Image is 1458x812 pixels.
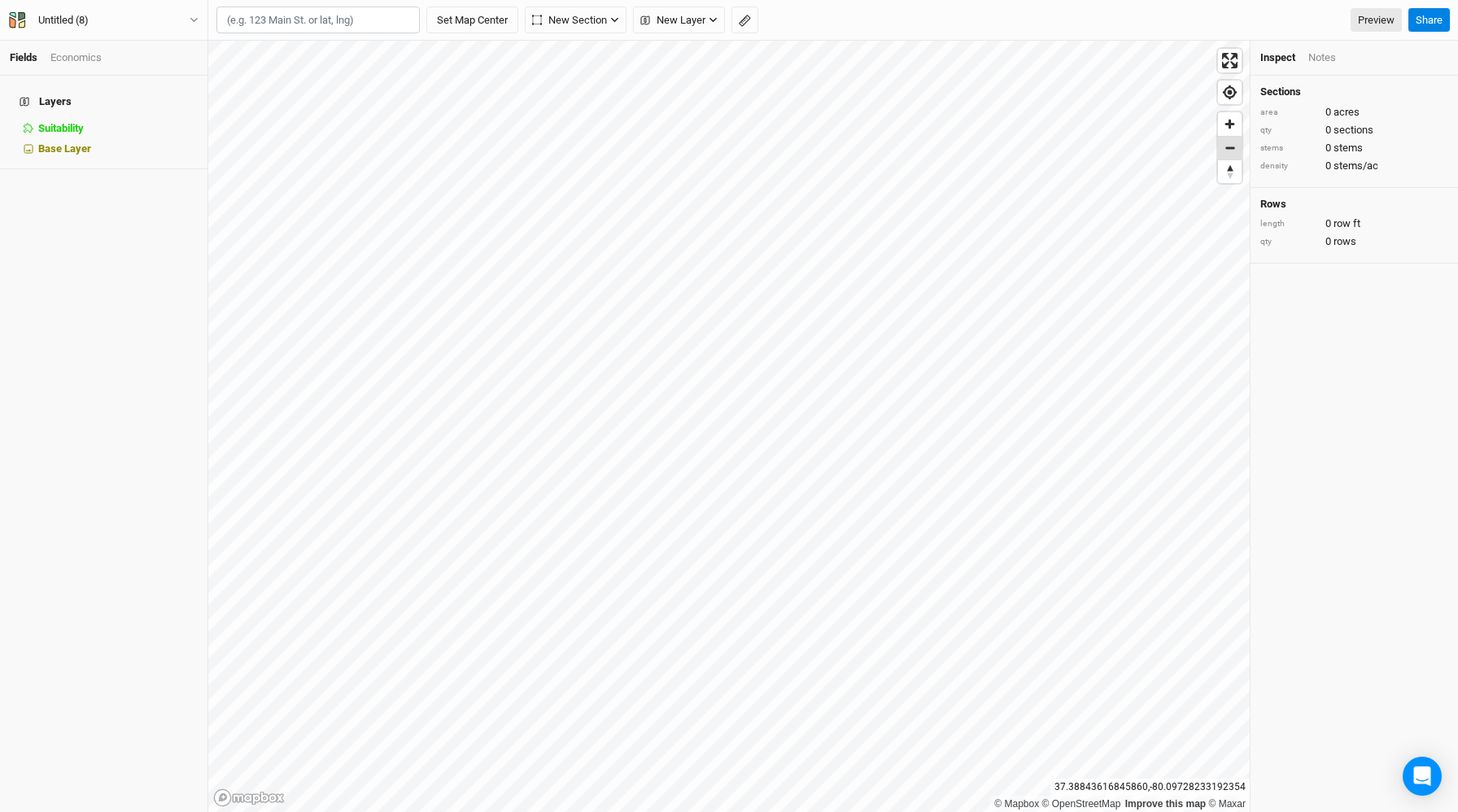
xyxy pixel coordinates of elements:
div: length [1260,218,1317,230]
button: New Layer [633,7,725,34]
div: 0 [1260,141,1448,155]
a: Preview [1351,8,1402,33]
div: Suitability [38,122,198,135]
div: Economics [50,50,102,65]
div: 0 [1260,123,1448,138]
span: Base Layer [38,142,91,155]
span: Zoom out [1218,137,1242,159]
span: sections [1334,123,1373,138]
input: (e.g. 123 Main St. or lat, lng) [216,7,420,34]
button: Zoom in [1218,112,1242,136]
span: New Layer [640,12,705,28]
div: Inspect [1260,50,1295,65]
button: New Section [525,7,626,34]
a: Mapbox [994,798,1039,810]
div: density [1260,160,1317,172]
div: Notes [1308,50,1336,65]
button: Reset bearing to north [1218,159,1242,183]
div: Open Intercom Messenger [1403,757,1442,796]
span: stems/ac [1334,159,1378,173]
div: 0 [1260,234,1448,249]
span: New Section [532,12,607,28]
div: 0 [1260,216,1448,231]
div: Base Layer [38,142,198,155]
div: 0 [1260,159,1448,173]
span: stems [1334,141,1363,155]
span: acres [1334,105,1360,120]
span: Suitability [38,122,84,134]
div: area [1260,107,1317,119]
div: 0 [1260,105,1448,120]
div: Untitled (8) [38,12,89,28]
button: Untitled (8) [8,11,199,29]
a: Improve this map [1125,798,1206,810]
button: Zoom out [1218,136,1242,159]
a: Maxar [1208,798,1246,810]
div: 37.38843616845860 , -80.09728233192354 [1050,779,1250,796]
a: OpenStreetMap [1042,798,1121,810]
div: stems [1260,142,1317,155]
canvas: Map [208,41,1250,812]
button: Find my location [1218,81,1242,104]
button: Shortcut: M [731,7,758,34]
button: Enter fullscreen [1218,49,1242,72]
span: row ft [1334,216,1360,231]
h4: Sections [1260,85,1448,98]
button: Share [1408,8,1450,33]
div: qty [1260,124,1317,137]
h4: Layers [10,85,198,118]
h4: Rows [1260,198,1448,211]
div: qty [1260,236,1317,248]
button: Set Map Center [426,7,518,34]
span: rows [1334,234,1356,249]
a: Fields [10,51,37,63]
a: Mapbox logo [213,788,285,807]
